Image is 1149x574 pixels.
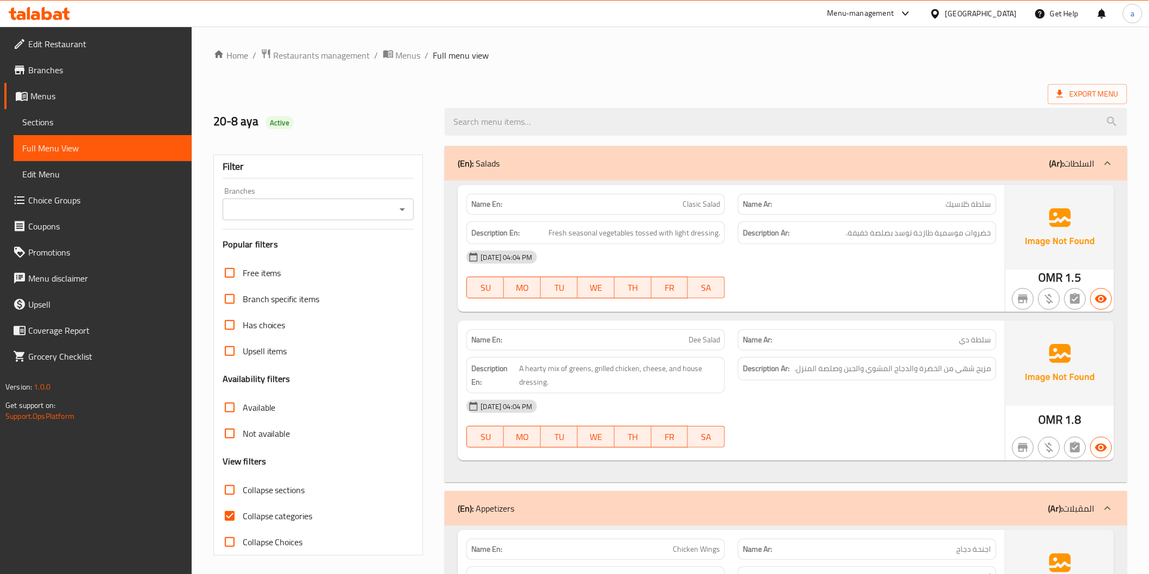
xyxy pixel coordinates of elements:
[504,426,541,448] button: MO
[223,455,267,468] h3: View filters
[243,483,305,496] span: Collapse sections
[243,266,281,279] span: Free items
[261,48,370,62] a: Restaurants management
[688,277,725,298] button: SA
[1090,288,1112,310] button: Available
[445,146,1127,181] div: (En): Salads(Ar):السلطات
[266,118,294,128] span: Active
[1038,288,1060,310] button: Purchased item
[743,544,772,555] strong: Name Ar:
[548,226,720,240] span: Fresh seasonal vegetables tossed with light dressing.
[743,334,772,346] strong: Name Ar:
[4,57,192,83] a: Branches
[445,108,1127,136] input: search
[252,49,256,62] li: /
[28,350,183,363] span: Grocery Checklist
[615,426,652,448] button: TH
[4,187,192,213] a: Choice Groups
[223,373,291,385] h3: Availability filters
[1064,437,1086,458] button: Not has choices
[615,277,652,298] button: TH
[1090,437,1112,458] button: Available
[243,345,287,358] span: Upsell items
[243,318,286,331] span: Has choices
[656,429,684,445] span: FR
[22,116,183,129] span: Sections
[1050,155,1064,171] b: (Ar):
[4,239,192,265] a: Promotions
[578,426,615,448] button: WE
[847,226,992,240] span: خضروات موسمية طازجة توسد بصلصة خفيفة.
[4,343,192,369] a: Grocery Checklist
[828,7,894,20] div: Menu-management
[4,31,192,57] a: Edit Restaurant
[545,429,573,445] span: TU
[692,429,721,445] span: SA
[28,324,183,337] span: Coverage Report
[4,265,192,291] a: Menu disclaimer
[383,48,421,62] a: Menus
[466,426,504,448] button: SU
[28,194,183,207] span: Choice Groups
[1050,157,1095,170] p: السلطات
[743,199,772,210] strong: Name Ar:
[471,226,520,240] strong: Description En:
[471,362,517,388] strong: Description En:
[4,291,192,317] a: Upsell
[22,168,183,181] span: Edit Menu
[14,161,192,187] a: Edit Menu
[1049,502,1095,515] p: المقبلات
[1039,267,1063,288] span: OMR
[959,334,992,346] span: سلطة دي
[795,362,992,375] span: مزيج شهي من الخضرة والدجاج المشوي والجبن وصلصة المنزل.
[504,277,541,298] button: MO
[223,238,414,251] h3: Popular filters
[652,426,689,448] button: FR
[28,220,183,233] span: Coupons
[425,49,429,62] li: /
[673,544,720,555] span: Chicken Wings
[471,544,502,555] strong: Name En:
[578,277,615,298] button: WE
[28,63,183,76] span: Branches
[266,116,294,129] div: Active
[458,500,474,516] b: (En):
[957,544,992,555] span: اجنحة دجاج
[5,409,74,423] a: Support.OpsPlatform
[213,49,248,62] a: Home
[243,401,276,414] span: Available
[652,277,689,298] button: FR
[4,317,192,343] a: Coverage Report
[395,202,410,217] button: Open
[1131,8,1134,20] span: a
[14,135,192,161] a: Full Menu View
[541,277,578,298] button: TU
[619,429,647,445] span: TH
[683,199,720,210] span: Clasic Salad
[619,280,647,296] span: TH
[34,380,50,394] span: 1.0.0
[213,48,1127,62] nav: breadcrumb
[1065,409,1081,430] span: 1.8
[458,157,500,170] p: Salads
[243,535,303,549] span: Collapse Choices
[1057,87,1119,101] span: Export Menu
[946,199,992,210] span: سلطة كلاسيك
[433,49,489,62] span: Full menu view
[688,426,725,448] button: SA
[545,280,573,296] span: TU
[30,90,183,103] span: Menus
[692,280,721,296] span: SA
[471,334,502,346] strong: Name En:
[1006,185,1114,270] img: Ae5nvW7+0k+MAAAAAElFTkSuQmCC
[243,509,313,522] span: Collapse categories
[274,49,370,62] span: Restaurants management
[1065,267,1081,288] span: 1.5
[471,199,502,210] strong: Name En:
[28,272,183,285] span: Menu disclaimer
[445,181,1127,482] div: (En): Salads(Ar):السلطات
[1038,437,1060,458] button: Purchased item
[375,49,378,62] li: /
[243,292,320,305] span: Branch specific items
[4,83,192,109] a: Menus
